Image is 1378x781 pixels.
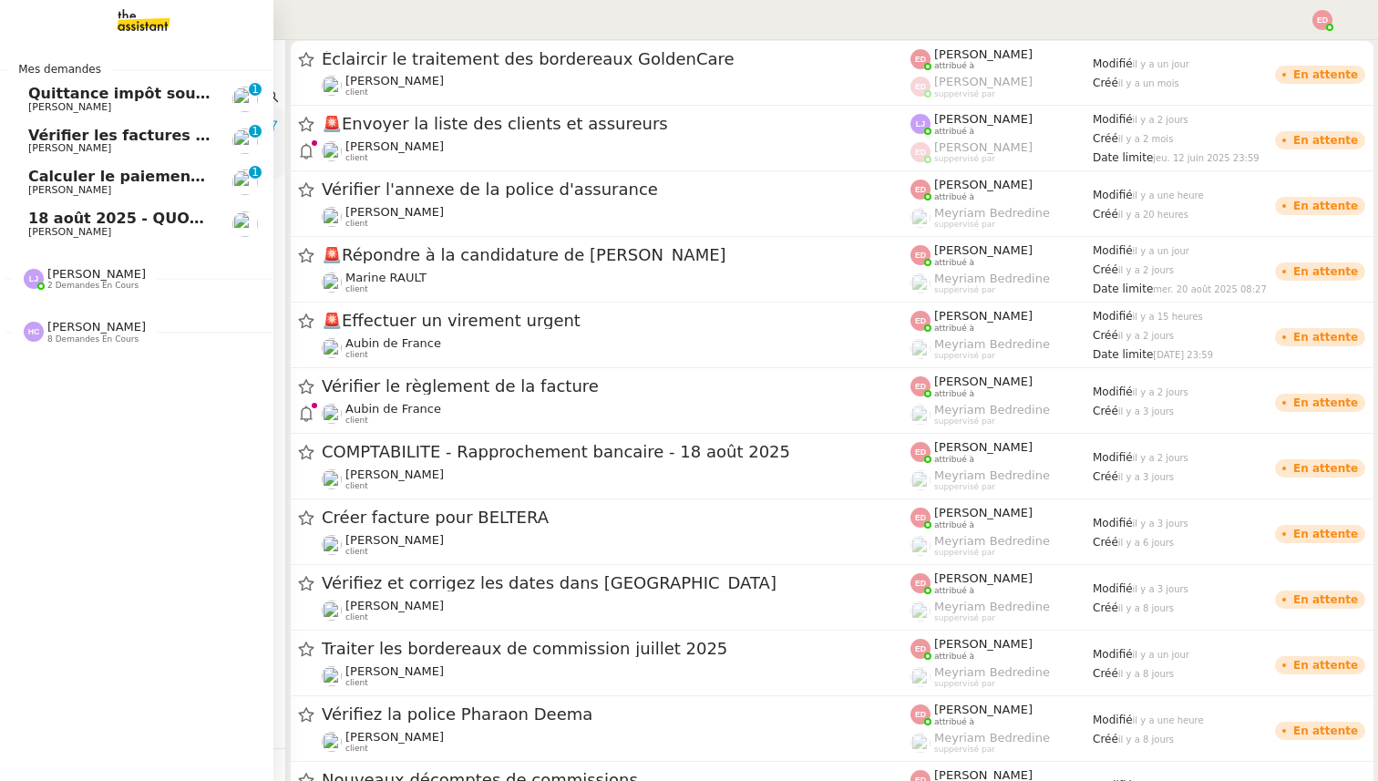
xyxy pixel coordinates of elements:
app-user-detailed-label: client [322,664,910,688]
img: svg [910,573,931,593]
span: client [345,219,368,229]
app-user-detailed-label: client [322,205,910,229]
app-user-label: attribué à [910,112,1093,136]
span: [PERSON_NAME] [345,74,444,87]
span: [PERSON_NAME] [934,703,1033,716]
app-user-detailed-label: client [322,336,910,360]
span: Créé [1093,601,1118,614]
nz-badge-sup: 1 [249,125,262,138]
span: suppervisé par [934,220,995,230]
app-user-label: attribué à [910,571,1093,595]
img: users%2Fa6PbEmLwvGXylUqKytRPpDpAx153%2Favatar%2Ffanny.png [232,170,258,195]
span: Modifié [1093,189,1133,201]
span: [PERSON_NAME] [28,101,111,113]
span: suppervisé par [934,679,995,689]
span: Créé [1093,208,1118,221]
img: svg [910,142,931,162]
span: [PERSON_NAME] [345,599,444,612]
img: svg [24,322,44,342]
span: [PERSON_NAME] [934,243,1033,257]
span: [PERSON_NAME] [934,571,1033,585]
img: users%2Fa6PbEmLwvGXylUqKytRPpDpAx153%2Favatar%2Ffanny.png [322,666,342,686]
span: client [345,612,368,622]
span: client [345,678,368,688]
span: [PERSON_NAME] [934,47,1033,61]
span: Créé [1093,470,1118,483]
img: users%2Fo4K84Ijfr6OOM0fa5Hz4riIOf4g2%2Favatar%2FChatGPT%20Image%201%20aou%CC%82t%202025%2C%2010_2... [322,272,342,293]
app-user-label: suppervisé par [910,468,1093,492]
span: Effectuer un virement urgent [322,313,910,329]
span: Créé [1093,77,1118,89]
span: il y a une heure [1133,715,1204,725]
span: il y a 2 jours [1133,387,1188,397]
span: il y a 2 mois [1118,134,1174,144]
span: suppervisé par [934,351,995,361]
span: suppervisé par [934,548,995,558]
span: Marine RAULT [345,271,427,284]
span: [DATE] 23:59 [1153,350,1213,360]
img: svg [910,508,931,528]
span: attribué à [934,652,974,662]
span: Modifié [1093,385,1133,398]
img: users%2FaellJyylmXSg4jqeVbanehhyYJm1%2Favatar%2Fprofile-pic%20(4).png [910,667,931,687]
span: jeu. 12 juin 2025 23:59 [1153,153,1259,163]
span: Vérifier le règlement de la facture [322,378,910,395]
p: 1 [252,166,259,182]
app-user-label: attribué à [910,178,1093,201]
img: users%2FaellJyylmXSg4jqeVbanehhyYJm1%2Favatar%2Fprofile-pic%20(4).png [910,273,931,293]
span: Meyriam Bedredine [934,731,1050,745]
span: Meyriam Bedredine [934,403,1050,416]
span: Créé [1093,405,1118,417]
span: [PERSON_NAME] [345,664,444,678]
span: [PERSON_NAME] [28,226,111,238]
span: il y a 3 jours [1118,406,1174,416]
span: attribué à [934,127,974,137]
span: Créé [1093,263,1118,276]
span: Meyriam Bedredine [934,206,1050,220]
span: Mes demandes [7,60,112,78]
span: [PERSON_NAME] [47,320,146,334]
span: Modifié [1093,714,1133,726]
span: mer. 20 août 2025 08:27 [1153,284,1266,294]
span: [PERSON_NAME] [345,139,444,153]
span: client [345,153,368,163]
div: En attente [1293,594,1358,605]
img: users%2FNmPW3RcGagVdwlUj0SIRjiM8zA23%2Favatar%2Fb3e8f68e-88d8-429d-a2bd-00fb6f2d12db [322,535,342,555]
span: client [345,284,368,294]
app-user-label: attribué à [910,47,1093,71]
span: Créé [1093,733,1118,745]
span: [PERSON_NAME] [345,468,444,481]
img: svg [910,77,931,97]
app-user-label: suppervisé par [910,534,1093,558]
span: Modifié [1093,57,1133,70]
app-user-detailed-label: client [322,468,910,491]
span: il y a 8 jours [1118,669,1174,679]
span: suppervisé par [934,482,995,492]
span: Vérifier l'annexe de la police d'assurance [322,181,910,198]
span: client [345,744,368,754]
div: En attente [1293,69,1358,80]
div: En attente [1293,266,1358,277]
span: [PERSON_NAME] [934,75,1033,88]
span: suppervisé par [934,416,995,426]
div: En attente [1293,463,1358,474]
nz-badge-sup: 1 [249,166,262,179]
span: [PERSON_NAME] [934,506,1033,519]
span: client [345,350,368,360]
span: 8 demandes en cours [47,334,139,344]
span: [PERSON_NAME] [345,730,444,744]
span: il y a un jour [1133,246,1189,256]
app-user-label: suppervisé par [910,272,1093,295]
span: Calculer le paiement de CHF 2,063.41 [28,168,338,185]
span: attribué à [934,258,974,268]
img: svg [910,376,931,396]
span: client [345,416,368,426]
span: il y a 2 jours [1118,265,1174,275]
span: suppervisé par [934,285,995,295]
img: users%2Fa6PbEmLwvGXylUqKytRPpDpAx153%2Favatar%2Ffanny.png [232,211,258,237]
img: svg [24,269,44,289]
span: [PERSON_NAME] [28,142,111,154]
img: svg [910,180,931,200]
app-user-label: attribué à [910,703,1093,726]
span: Meyriam Bedredine [934,272,1050,285]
